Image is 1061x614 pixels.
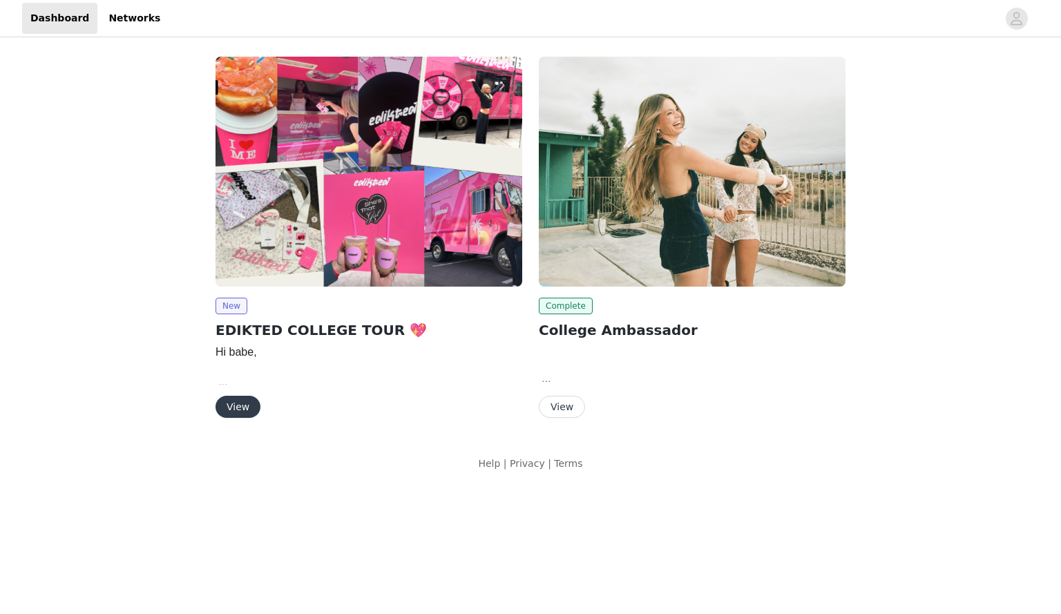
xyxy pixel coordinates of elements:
[22,3,97,34] a: Dashboard
[539,320,845,340] h2: College Ambassador
[216,402,260,412] a: View
[478,458,500,469] a: Help
[554,458,582,469] a: Terms
[548,458,551,469] span: |
[100,3,169,34] a: Networks
[539,396,585,418] button: View
[1010,8,1023,30] div: avatar
[539,57,845,287] img: Edikted
[216,396,260,418] button: View
[216,298,247,314] span: New
[216,346,257,358] span: Hi babe,
[539,402,585,412] a: View
[510,458,545,469] a: Privacy
[504,458,507,469] span: |
[216,57,522,287] img: Edikted
[539,298,593,314] span: Complete
[216,320,522,340] h2: EDIKTED COLLEGE TOUR 💖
